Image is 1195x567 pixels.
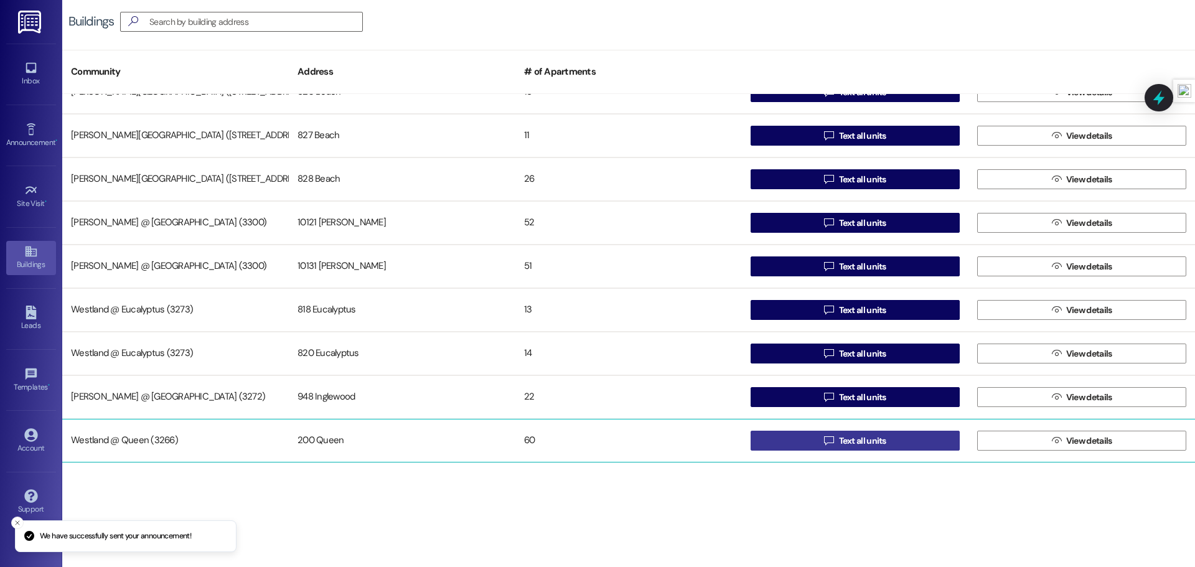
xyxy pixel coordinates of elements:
div: # of Apartments [515,57,742,87]
button: Text all units [751,169,960,189]
span: View details [1066,434,1112,448]
button: Close toast [11,517,24,529]
div: Community [62,57,289,87]
span: View details [1066,304,1112,317]
button: Text all units [751,126,960,146]
div: Westland @ Eucalyptus (3273) [62,341,289,366]
div: 52 [515,210,742,235]
div: 10121 [PERSON_NAME] [289,210,515,235]
span: View details [1066,260,1112,273]
i:  [1052,436,1061,446]
i:  [824,131,833,141]
div: 22 [515,385,742,410]
a: Buildings [6,241,56,274]
span: Text all units [839,304,886,317]
i:  [1052,131,1061,141]
div: 200 Queen [289,428,515,453]
button: View details [977,387,1186,407]
div: [PERSON_NAME][GEOGRAPHIC_DATA] ([STREET_ADDRESS]) (3275) [62,123,289,148]
i:  [1052,174,1061,184]
button: View details [977,213,1186,233]
span: Text all units [839,391,886,404]
i:  [824,305,833,315]
div: 827 Beach [289,123,515,148]
div: [PERSON_NAME] @ [GEOGRAPHIC_DATA] (3300) [62,210,289,235]
div: [PERSON_NAME] @ [GEOGRAPHIC_DATA] (3300) [62,254,289,279]
button: View details [977,126,1186,146]
span: • [55,136,57,145]
span: View details [1066,347,1112,360]
button: Text all units [751,431,960,451]
span: View details [1066,129,1112,143]
a: Inbox [6,57,56,91]
button: View details [977,344,1186,363]
div: 14 [515,341,742,366]
a: Templates • [6,363,56,397]
i:  [1052,218,1061,228]
a: Support [6,485,56,519]
a: Site Visit • [6,180,56,213]
div: 818 Eucalyptus [289,298,515,322]
div: 60 [515,428,742,453]
div: Westland @ Queen (3266) [62,428,289,453]
i:  [824,436,833,446]
span: View details [1066,217,1112,230]
span: Text all units [839,260,886,273]
div: [PERSON_NAME][GEOGRAPHIC_DATA] ([STREET_ADDRESS]) (3280) [62,167,289,192]
button: Text all units [751,213,960,233]
i:  [1052,305,1061,315]
div: 26 [515,167,742,192]
div: 11 [515,123,742,148]
span: View details [1066,173,1112,186]
span: Text all units [839,129,886,143]
span: • [48,381,50,390]
button: View details [977,431,1186,451]
span: Text all units [839,347,886,360]
i:  [824,174,833,184]
p: We have successfully sent your announcement! [40,531,191,542]
a: Leads [6,302,56,335]
div: 820 Eucalyptus [289,341,515,366]
span: Text all units [839,217,886,230]
input: Search by building address [149,13,362,30]
div: [PERSON_NAME] @ [GEOGRAPHIC_DATA] (3272) [62,385,289,410]
div: 10131 [PERSON_NAME] [289,254,515,279]
i:  [1052,349,1061,358]
span: Text all units [839,173,886,186]
a: Account [6,424,56,458]
div: Westland @ Eucalyptus (3273) [62,298,289,322]
i:  [824,392,833,402]
button: Text all units [751,387,960,407]
img: ResiDesk Logo [18,11,44,34]
div: 51 [515,254,742,279]
button: View details [977,300,1186,320]
button: View details [977,169,1186,189]
button: Text all units [751,300,960,320]
button: View details [977,256,1186,276]
div: Address [289,57,515,87]
i:  [824,218,833,228]
div: 948 Inglewood [289,385,515,410]
div: 828 Beach [289,167,515,192]
i:  [1052,261,1061,271]
span: • [45,197,47,206]
i:  [824,261,833,271]
div: Buildings [68,15,114,28]
i:  [1052,392,1061,402]
button: Text all units [751,344,960,363]
i:  [123,15,143,28]
i:  [824,349,833,358]
div: 13 [515,298,742,322]
button: Text all units [751,256,960,276]
span: View details [1066,391,1112,404]
span: Text all units [839,434,886,448]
